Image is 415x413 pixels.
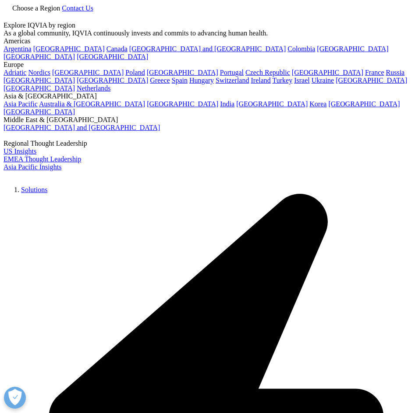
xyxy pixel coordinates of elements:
[4,100,38,108] a: Asia Pacific
[28,69,50,76] a: Nordics
[336,77,407,84] a: [GEOGRAPHIC_DATA]
[4,37,411,45] div: Americas
[4,124,160,131] a: [GEOGRAPHIC_DATA] and [GEOGRAPHIC_DATA]
[251,77,270,84] a: Ireland
[312,77,334,84] a: Ukraine
[4,140,411,147] div: Regional Thought Leadership
[4,69,26,76] a: Adriatic
[216,77,249,84] a: Switzerland
[172,77,188,84] a: Spain
[4,29,411,37] div: As a global community, IQVIA continuously invests and commits to advancing human health.
[129,45,286,52] a: [GEOGRAPHIC_DATA] and [GEOGRAPHIC_DATA]
[220,100,234,108] a: India
[4,45,32,52] a: Argentina
[4,21,411,29] div: Explore IQVIA by region
[287,45,315,52] a: Colombia
[4,155,81,163] a: EMEA Thought Leadership
[4,77,75,84] a: [GEOGRAPHIC_DATA]
[236,100,308,108] a: [GEOGRAPHIC_DATA]
[189,77,214,84] a: Hungary
[273,77,293,84] a: Turkey
[125,69,145,76] a: Poland
[328,100,400,108] a: [GEOGRAPHIC_DATA]
[220,69,244,76] a: Portugal
[4,108,75,115] a: [GEOGRAPHIC_DATA]
[4,147,36,155] a: US Insights
[309,100,326,108] a: Korea
[294,77,310,84] a: Israel
[147,100,218,108] a: [GEOGRAPHIC_DATA]
[245,69,290,76] a: Czech Republic
[317,45,388,52] a: [GEOGRAPHIC_DATA]
[4,116,411,124] div: Middle East & [GEOGRAPHIC_DATA]
[21,186,47,193] a: Solutions
[106,45,128,52] a: Canada
[4,53,75,60] a: [GEOGRAPHIC_DATA]
[150,77,170,84] a: Greece
[12,4,60,12] span: Choose a Region
[77,84,110,92] a: Netherlands
[4,387,26,409] button: Open Preferences
[147,69,218,76] a: [GEOGRAPHIC_DATA]
[62,4,93,12] a: Contact Us
[39,100,145,108] a: Australia & [GEOGRAPHIC_DATA]
[292,69,363,76] a: [GEOGRAPHIC_DATA]
[4,84,75,92] a: [GEOGRAPHIC_DATA]
[4,92,411,100] div: Asia & [GEOGRAPHIC_DATA]
[33,45,105,52] a: [GEOGRAPHIC_DATA]
[77,53,148,60] a: [GEOGRAPHIC_DATA]
[365,69,384,76] a: France
[4,61,411,69] div: Europe
[52,69,124,76] a: [GEOGRAPHIC_DATA]
[386,69,405,76] a: Russia
[4,163,61,171] a: Asia Pacific Insights
[77,77,148,84] a: [GEOGRAPHIC_DATA]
